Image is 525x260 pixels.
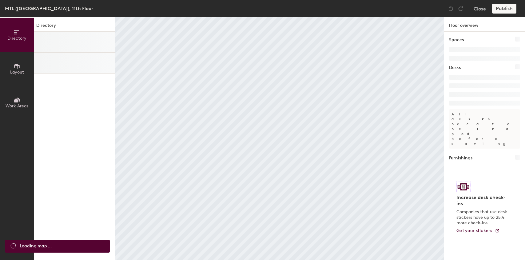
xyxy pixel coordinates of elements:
h1: Desks [449,64,461,71]
canvas: Map [115,17,444,260]
img: Sticker logo [456,182,471,192]
h1: Floor overview [444,17,525,32]
p: All desks need to be in a pod before saving [449,109,520,149]
h1: Directory [34,22,115,32]
h1: Spaces [449,37,464,43]
span: Loading map ... [20,243,52,250]
div: MTL ([GEOGRAPHIC_DATA]), 11th Floor [5,5,93,12]
span: Work Areas [6,103,28,109]
span: Directory [7,36,26,41]
h4: Increase desk check-ins [456,194,509,207]
span: Get your stickers [456,228,492,233]
img: Redo [458,6,464,12]
h1: Furnishings [449,155,472,162]
button: Close [474,4,486,14]
img: Undo [448,6,454,12]
span: Layout [10,70,24,75]
p: Companies that use desk stickers have up to 25% more check-ins. [456,209,509,226]
a: Get your stickers [456,228,500,234]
